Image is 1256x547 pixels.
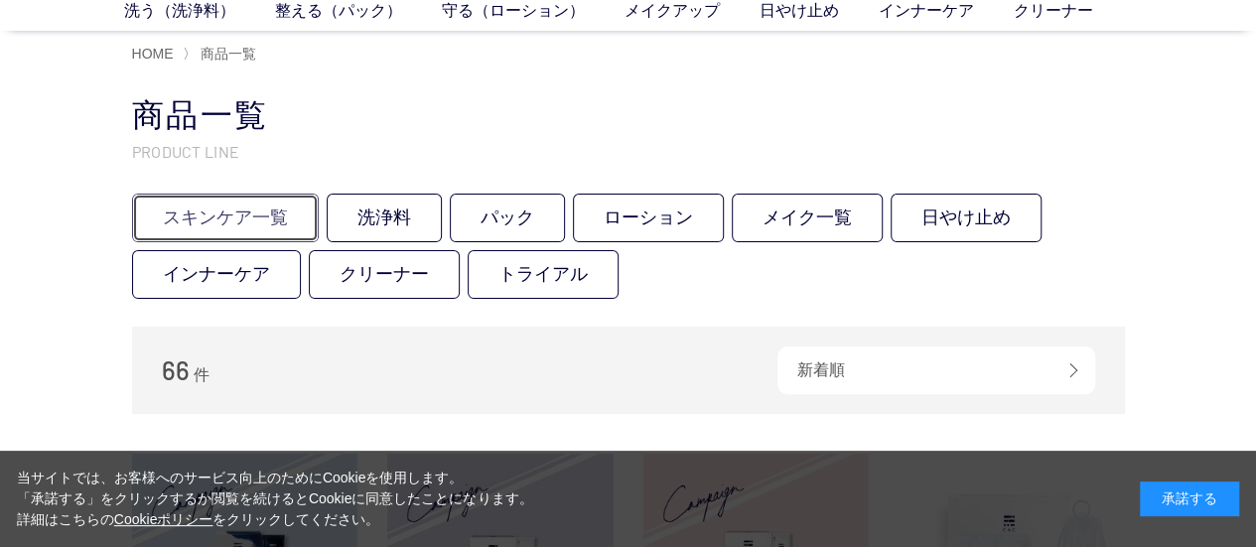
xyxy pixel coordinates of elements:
[132,46,174,62] a: HOME
[891,194,1042,242] a: 日やけ止め
[468,250,619,299] a: トライアル
[114,511,213,527] a: Cookieポリシー
[309,250,460,299] a: クリーナー
[777,346,1095,394] div: 新着順
[194,366,209,383] span: 件
[183,45,261,64] li: 〉
[201,46,256,62] span: 商品一覧
[573,194,724,242] a: ローション
[327,194,442,242] a: 洗浄料
[132,250,301,299] a: インナーケア
[1140,481,1239,516] div: 承諾する
[162,354,190,385] span: 66
[132,194,319,242] a: スキンケア一覧
[732,194,883,242] a: メイク一覧
[197,46,256,62] a: 商品一覧
[132,94,1125,137] h1: 商品一覧
[132,141,1125,162] p: PRODUCT LINE
[17,468,533,530] div: 当サイトでは、お客様へのサービス向上のためにCookieを使用します。 「承諾する」をクリックするか閲覧を続けるとCookieに同意したことになります。 詳細はこちらの をクリックしてください。
[450,194,565,242] a: パック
